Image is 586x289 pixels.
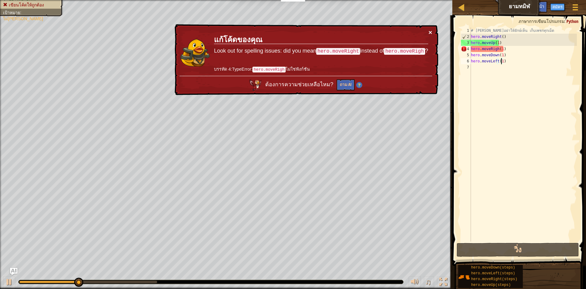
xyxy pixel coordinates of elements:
[409,276,421,289] button: ปรับระดับเสียง
[506,1,522,13] button: Ask AI
[437,276,449,289] button: สลับเป็นเต็มจอ
[20,10,21,15] span: :
[471,271,515,276] span: hero.moveLeft(steps)
[564,18,566,24] span: :
[214,66,428,73] p: บรรทัด 4:TypeError: ไม่ใช่ฟังก์ชัน
[509,3,519,9] span: Ask AI
[550,3,565,11] button: สมัคร
[214,47,428,55] p: Look out for spelling issues: did you mean instead of ?
[471,265,515,270] span: hero.moveDown(steps)
[461,52,471,58] div: 5
[471,283,511,287] span: hero.moveUp(steps)
[252,67,286,72] code: hero.moveRigh
[461,40,471,46] div: 3
[384,48,425,55] code: hero.moveRigh
[3,10,20,15] span: เป้าหมาย
[461,64,471,70] div: 7
[461,34,471,40] div: 2
[471,277,517,281] span: hero.moveRight(steps)
[461,28,471,34] div: 1
[424,276,434,289] button: ♫
[461,58,471,64] div: 6
[10,268,17,275] button: Ask AI
[525,3,544,9] span: คำแนะนำ
[519,18,564,24] span: ภาษาการเขียนโปรแกรม
[568,1,583,16] button: แสดงเมนูเกมส์
[249,80,262,91] img: AI
[214,35,428,44] h3: แก้โค้ดของคุณ
[458,271,470,283] img: portrait.png
[429,29,432,35] button: ×
[3,16,43,21] span: ไม่[PERSON_NAME]
[9,2,44,7] span: เขียนโค้ดให้ถูกต้อง
[425,277,431,287] span: ♫
[316,48,360,55] code: hero.moveRight
[265,82,335,88] span: ต้องการความช่วยเหลือไหม?
[3,276,15,289] button: Ctrl + P: Play
[356,82,362,88] img: Hint
[566,18,578,24] span: Python
[337,79,355,91] button: ถาม AI
[180,39,210,67] img: duck_arryn.png
[3,2,59,8] li: เขียนโค้ดให้ถูกต้อง
[461,46,471,52] div: 4
[457,243,579,257] button: วิ่ง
